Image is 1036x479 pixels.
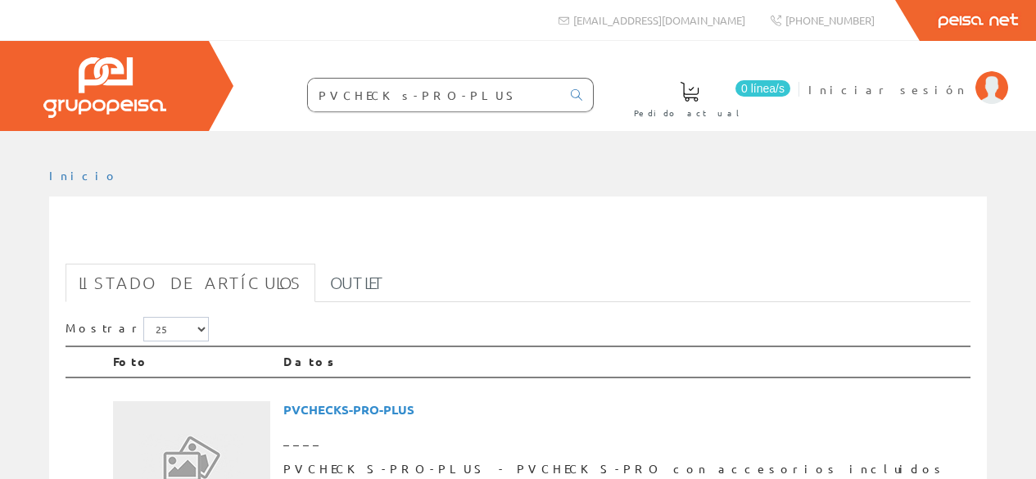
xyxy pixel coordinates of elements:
[66,264,315,302] a: Listado de artículos
[317,264,398,302] a: Outlet
[283,425,964,454] span: ____
[43,57,166,118] img: Grupo Peisa
[573,13,745,27] span: [EMAIL_ADDRESS][DOMAIN_NAME]
[308,79,561,111] input: Buscar ...
[66,317,209,341] label: Mostrar
[283,395,964,425] span: PVCHECKS-PRO-PLUS
[735,80,790,97] span: 0 línea/s
[808,81,967,97] span: Iniciar sesión
[634,105,745,121] span: Pedido actual
[49,168,119,183] a: Inicio
[277,346,970,377] th: Datos
[808,68,1008,84] a: Iniciar sesión
[143,317,209,341] select: Mostrar
[66,223,970,255] h1: PVCHECKs-PRO-PLUS
[785,13,875,27] span: [PHONE_NUMBER]
[106,346,277,377] th: Foto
